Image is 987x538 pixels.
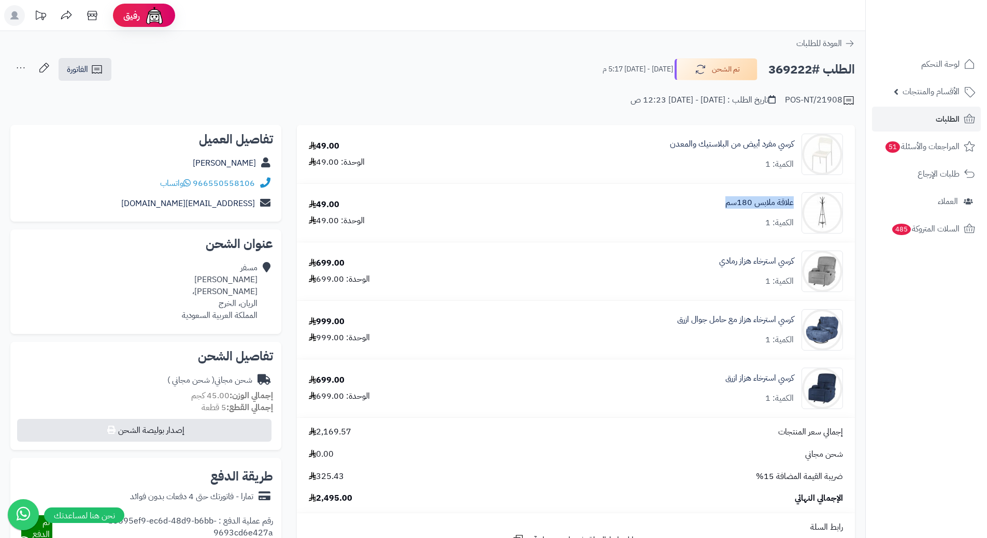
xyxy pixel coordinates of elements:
[918,167,960,181] span: طلبات الإرجاع
[309,257,345,269] div: 699.00
[309,199,339,211] div: 49.00
[309,156,365,168] div: الوحدة: 49.00
[19,238,273,250] h2: عنوان الشحن
[765,217,794,229] div: الكمية: 1
[19,350,273,362] h2: تفاصيل الشحن
[167,374,252,386] div: شحن مجاني
[19,133,273,146] h2: تفاصيل العميل
[123,9,140,22] span: رفيق
[802,192,842,234] img: 1729601419-110107010065-90x90.jpg
[309,140,339,152] div: 49.00
[765,275,794,287] div: الكمية: 1
[872,162,981,186] a: طلبات الإرجاع
[675,59,757,80] button: تم الشحن
[309,471,344,483] span: 325.43
[719,255,794,267] a: كرسي استرخاء هزاز رمادي
[160,177,191,190] a: واتساب
[144,5,165,26] img: ai-face.png
[167,374,214,386] span: ( شحن مجاني )
[872,189,981,214] a: العملاء
[802,251,842,292] img: 1737964655-110102050046-90x90.jpg
[17,419,271,442] button: إصدار بوليصة الشحن
[631,94,776,106] div: تاريخ الطلب : [DATE] - [DATE] 12:23 ص
[917,8,977,30] img: logo-2.png
[210,470,273,483] h2: طريقة الدفع
[191,389,273,402] small: 45.00 كجم
[309,273,370,285] div: الوحدة: 699.00
[309,390,370,402] div: الوحدة: 699.00
[768,59,855,80] h2: الطلب #369222
[765,158,794,170] div: الكمية: 1
[59,58,111,81] a: الفاتورة
[182,262,258,321] div: مسفر [PERSON_NAME] [PERSON_NAME]، الريان، الخرج المملكة العربية السعودية
[67,63,88,76] span: الفاتورة
[872,216,981,241] a: السلات المتروكة485
[309,426,351,438] span: 2,169.57
[796,37,855,50] a: العودة للطلبات
[802,309,842,351] img: 1738062285-110102050057-90x90.jpg
[885,141,900,153] span: 51
[230,389,273,402] strong: إجمالي الوزن:
[309,316,345,328] div: 999.00
[872,107,981,132] a: الطلبات
[670,138,794,150] a: كرسي مفرد أبيض من البلاستيك والمعدن
[193,177,255,190] a: 966550558106
[785,94,855,107] div: POS-NT/21908
[309,332,370,344] div: الوحدة: 999.00
[921,57,960,71] span: لوحة التحكم
[309,492,352,504] span: 2,495.00
[892,223,912,236] span: 485
[677,314,794,326] a: كرسي استرخاء هزاز مع حامل جوال ازرق
[309,448,334,460] span: 0.00
[802,368,842,409] img: 1738148062-110102050051-90x90.jpg
[756,471,843,483] span: ضريبة القيمة المضافة 15%
[884,139,960,154] span: المراجعات والأسئلة
[130,491,253,503] div: تمارا - فاتورتك حتى 4 دفعات بدون فوائد
[872,134,981,159] a: المراجعات والأسئلة51
[725,197,794,209] a: علاقة ملابس 180سم
[802,134,842,175] img: 4931f5c2fcac52209b0c9006e2cf307c1650133830-Untitled-1-Recovered-Recovered-90x90.jpg
[309,215,365,227] div: الوحدة: 49.00
[778,426,843,438] span: إجمالي سعر المنتجات
[872,52,981,77] a: لوحة التحكم
[765,334,794,346] div: الكمية: 1
[795,492,843,504] span: الإجمالي النهائي
[226,401,273,414] strong: إجمالي القطع:
[27,5,53,28] a: تحديثات المنصة
[903,84,960,99] span: الأقسام والمنتجات
[938,194,958,209] span: العملاء
[603,64,673,75] small: [DATE] - [DATE] 5:17 م
[301,521,851,533] div: رابط السلة
[805,448,843,460] span: شحن مجاني
[796,37,842,50] span: العودة للطلبات
[193,157,256,169] a: [PERSON_NAME]
[891,222,960,236] span: السلات المتروكة
[202,401,273,414] small: 5 قطعة
[725,372,794,384] a: كرسي استرخاء هزاز ازرق
[936,112,960,126] span: الطلبات
[121,197,255,210] a: [EMAIL_ADDRESS][DOMAIN_NAME]
[765,392,794,404] div: الكمية: 1
[309,374,345,386] div: 699.00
